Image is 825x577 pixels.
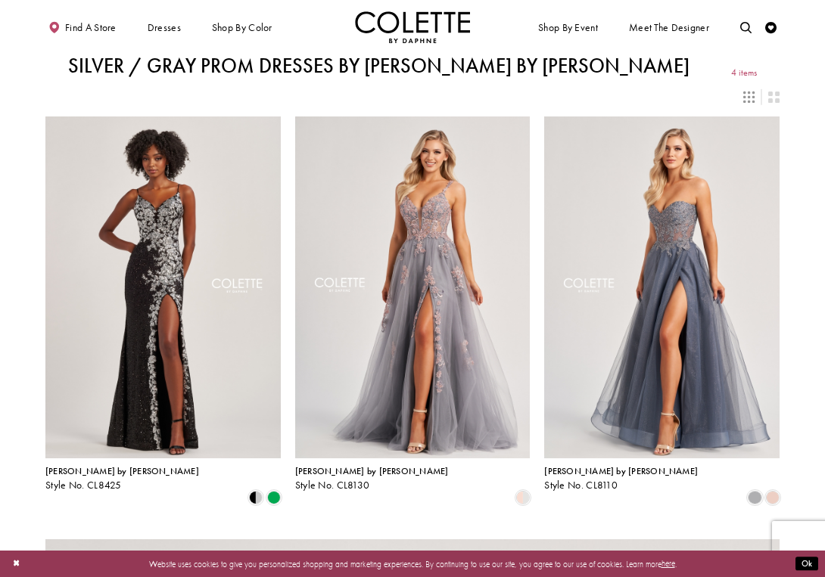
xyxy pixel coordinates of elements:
[737,11,755,43] a: Toggle search
[295,465,449,477] span: [PERSON_NAME] by [PERSON_NAME]
[45,11,119,43] a: Find a store
[65,22,117,33] span: Find a store
[145,11,184,43] span: Dresses
[249,491,263,504] i: Black/Silver
[267,491,281,504] i: Emerald
[148,22,181,33] span: Dresses
[535,11,600,43] span: Shop By Event
[544,467,698,491] div: Colette by Daphne Style No. CL8110
[45,467,199,491] div: Colette by Daphne Style No. CL8425
[629,22,709,33] span: Meet the designer
[212,22,272,33] span: Shop by color
[795,557,818,571] button: Submit Dialog
[82,556,742,571] p: Website uses cookies to give you personalized shopping and marketing experiences. By continuing t...
[748,491,761,504] i: Steel
[45,479,122,492] span: Style No. CL8425
[538,22,598,33] span: Shop By Event
[209,11,275,43] span: Shop by color
[626,11,712,43] a: Meet the designer
[45,116,281,458] a: Visit Colette by Daphne Style No. CL8425 Page
[768,92,780,103] span: Switch layout to 2 columns
[295,116,531,458] a: Visit Colette by Daphne Style No. CL8130 Page
[544,479,618,492] span: Style No. CL8110
[39,84,786,109] div: Layout Controls
[68,54,690,77] h1: Silver / Gray Prom Dresses by [PERSON_NAME] by [PERSON_NAME]
[766,491,780,504] i: Rose
[762,11,780,43] a: Check Wishlist
[544,116,780,458] a: Visit Colette by Daphne Style No. CL8110 Page
[743,92,755,103] span: Switch layout to 3 columns
[355,11,470,43] img: Colette by Daphne
[731,68,757,78] span: 4 items
[7,554,26,574] button: Close Dialog
[544,465,698,477] span: [PERSON_NAME] by [PERSON_NAME]
[662,558,675,569] a: here
[295,467,449,491] div: Colette by Daphne Style No. CL8130
[295,479,370,492] span: Style No. CL8130
[355,11,470,43] a: Visit Home Page
[45,465,199,477] span: [PERSON_NAME] by [PERSON_NAME]
[516,491,530,504] i: Platinum/Blush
